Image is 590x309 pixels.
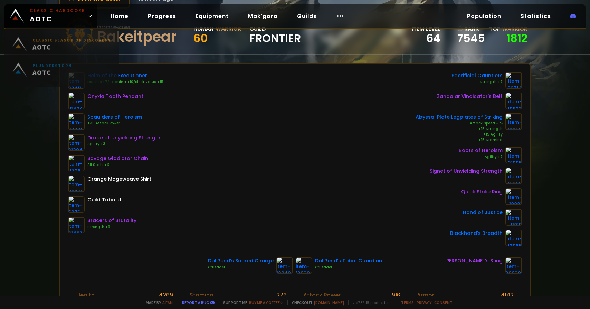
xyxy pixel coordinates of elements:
[314,300,344,305] a: [DOMAIN_NAME]
[461,9,507,23] a: Population
[162,300,173,305] a: a fan
[142,9,182,23] a: Progress
[501,291,514,299] div: 4142
[87,141,160,147] div: Agility +3
[315,265,382,270] div: Crusader
[30,8,85,14] small: Classic Hardcore
[87,196,121,203] div: Guild Tabard
[505,147,522,163] img: item-21995
[76,291,95,299] div: Health
[68,93,85,109] img: item-18404
[416,121,503,126] div: Attack Speed +1%
[159,291,173,299] div: 4269
[242,9,283,23] a: Mak'gora
[68,155,85,171] img: item-11726
[87,134,160,141] div: Drape of Unyielding Strength
[30,8,85,24] span: AOTC
[459,154,503,160] div: Agility +7
[412,33,440,43] div: 64
[190,9,234,23] a: Equipment
[87,224,136,230] div: Strength +9
[276,291,287,299] div: 276
[416,126,503,132] div: +15 Strength
[87,176,151,183] div: Orange Mageweave Shirt
[87,217,136,224] div: Bracers of Brutality
[296,257,312,274] img: item-12939
[219,300,283,305] span: Support me,
[87,121,142,126] div: +30 Attack Power
[87,72,163,79] div: Helm of the Executioner
[68,196,85,213] img: item-5976
[502,25,527,33] span: Warrior
[451,72,503,79] div: Sacrificial Gauntlets
[437,93,503,100] div: Zandalar Vindicator's Belt
[68,217,85,233] img: item-21457
[287,300,344,305] span: Checkout
[182,300,209,305] a: Report a bug
[68,113,85,130] img: item-22001
[68,134,85,151] img: item-21394
[315,257,382,265] div: Dal'Rend's Tribal Guardian
[292,9,322,23] a: Guilds
[32,71,72,80] span: AOTC
[434,300,453,305] a: Consent
[348,300,390,305] span: v. d752d5 - production
[87,113,142,121] div: Spaulders of Heroism
[8,60,115,86] a: PlunderstormAOTC
[444,257,503,265] div: [PERSON_NAME]'s Sting
[32,40,111,46] small: Classic Season of Discovery
[142,300,173,305] span: Made by
[459,147,503,154] div: Boots of Heroism
[32,46,111,54] span: AOTC
[249,24,301,43] div: guild
[505,168,522,184] img: item-21393
[401,300,414,305] a: Terms
[417,291,434,299] div: Armor
[4,4,97,28] a: Classic HardcoreAOTC
[417,300,431,305] a: Privacy
[68,176,85,192] img: item-10056
[450,230,503,237] div: Blackhand's Breadth
[208,265,274,270] div: Crusader
[87,162,148,168] div: All Stats +3
[249,300,283,305] a: Buy me a coffee
[276,257,293,274] img: item-12940
[87,93,143,100] div: Onyxia Tooth Pendant
[208,257,274,265] div: Dal'Rend's Sacred Charge
[505,188,522,205] img: item-18821
[506,30,527,46] a: 1812
[105,9,134,23] a: Home
[505,209,522,226] img: item-11815
[87,155,148,162] div: Savage Gladiator Chain
[416,132,503,137] div: +15 Agility
[416,113,503,121] div: Abyssal Plate Legplates of Striking
[392,291,400,299] div: 916
[303,291,341,299] div: Attack Power
[87,79,163,85] div: Defense +7/Stamina +10/Block Value +15
[451,79,503,85] div: Strength +7
[249,33,301,43] span: Frontier
[416,137,503,143] div: +15 Stamina
[505,93,522,109] img: item-19823
[8,34,115,60] a: Classic Season of DiscoveryAOTC
[505,72,522,89] img: item-22714
[190,291,213,299] div: Stamina
[457,33,485,43] a: 7545
[461,188,503,196] div: Quick Strike Ring
[97,32,177,42] div: Bakeitpear
[463,209,503,216] div: Hand of Justice
[430,168,503,175] div: Signet of Unyielding Strength
[32,66,72,71] small: Plunderstorm
[515,9,556,23] a: Statistics
[505,230,522,246] img: item-13965
[193,30,208,46] span: 60
[505,257,522,274] img: item-20038
[505,113,522,130] img: item-20671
